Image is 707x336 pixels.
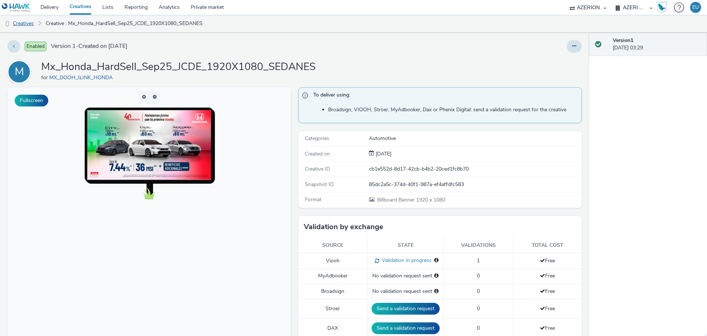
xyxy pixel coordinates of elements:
[369,135,581,142] div: Automotive
[15,62,24,82] div: M
[2,3,30,12] img: undefined Logo
[434,272,439,280] div: Please select a deal below and click on Send to send a validation request to MyAdbooker.
[328,106,578,113] li: Broadsign, VIOOH, Stroer, MyAdbooker, Dax or Phenix Digital: send a validation request for the cr...
[313,91,574,101] span: To deliver using:
[41,74,49,81] span: for
[613,37,633,44] strong: Version 1
[477,288,480,295] span: 0
[298,269,367,284] td: MyAdbooker
[367,238,443,253] th: State
[15,95,48,106] button: Fullscreen
[377,196,416,203] span: Billboard Banner
[305,150,330,157] span: Created on
[540,325,555,332] span: Free
[305,196,321,203] span: Format
[298,284,367,299] td: Broadsign
[372,303,440,315] button: Send a validation request
[80,23,204,92] img: Advertisement preview
[305,181,334,188] span: Snapshot ID
[540,272,555,279] span: Free
[7,68,34,75] a: M
[477,272,480,279] span: 0
[374,150,391,158] div: Creation 26 September 2025, 03:29
[376,196,445,203] span: 1920 x 1080
[477,305,480,312] span: 0
[540,257,555,264] span: Free
[540,288,555,295] span: Free
[305,165,330,172] span: Creative ID
[372,322,440,334] button: Send a validation request
[49,74,116,81] a: MX_DOOH_ILINK_HONDA
[305,135,329,142] span: Categories
[298,238,367,253] th: Source
[41,60,316,74] h1: Mx_Honda_HardSell_Sep25_JCDE_1920X1080_SEDANES
[434,288,439,295] div: Please select a deal below and click on Send to send a validation request to Broadsign.
[374,150,391,157] span: [DATE]
[4,20,11,28] img: dooh
[613,37,701,52] div: [DATE] 03:29
[372,272,440,280] div: No validation request sent
[304,221,383,232] h3: Validation by exchange
[369,181,581,188] div: 85dc2a5c-374d-40f1-987a-ef4affdfc583
[656,1,670,13] a: Hawk Academy
[298,299,367,319] td: Stroer
[540,305,555,312] span: Free
[692,2,699,13] div: EU
[656,1,667,13] img: Hawk Academy
[477,257,480,264] span: 1
[369,165,581,173] div: cb1e552d-8d17-42cb-b4b2-20ced1fc8b70
[42,15,206,32] a: Creative : Mx_Honda_HardSell_Sep25_JCDE_1920X1080_SEDANES
[372,288,440,295] div: No validation request sent
[513,238,582,253] th: Total cost
[379,257,432,264] span: Validation in progress
[25,42,46,51] span: Enabled
[477,325,480,332] span: 0
[443,238,513,253] th: Validations
[298,253,367,269] td: Viooh
[51,42,127,50] span: Version 1 - Created on [DATE]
